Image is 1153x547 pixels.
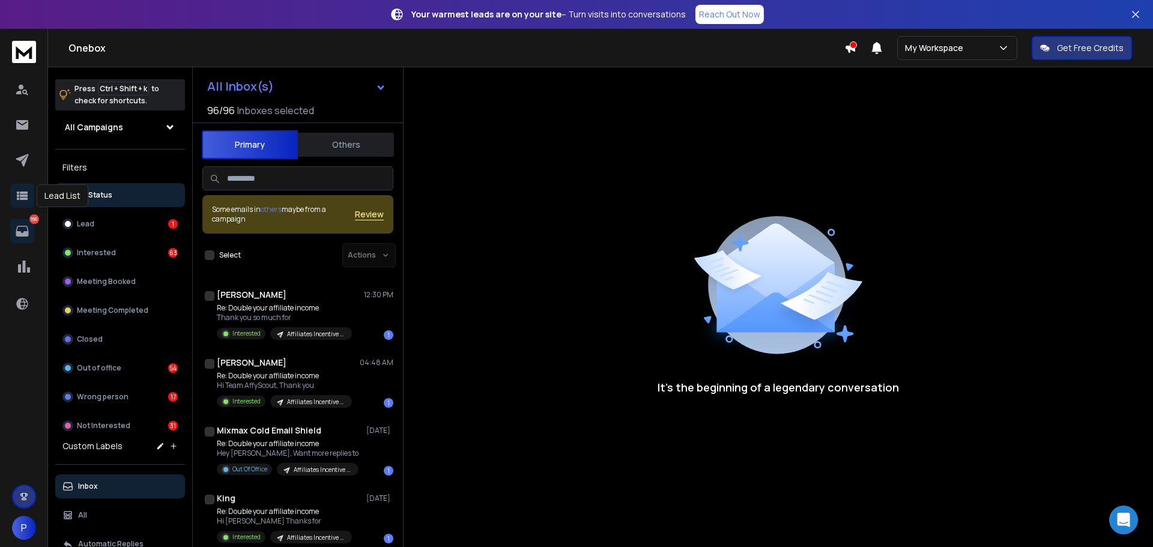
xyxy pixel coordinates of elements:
p: Re: Double your affiliate income [217,439,359,449]
p: All [78,510,87,520]
h3: Filters [55,159,185,176]
p: [DATE] [366,426,393,435]
div: 54 [168,363,178,373]
h1: All Campaigns [65,121,123,133]
p: Hi Team AffyScout, Thank you [217,381,352,390]
p: All Status [78,190,112,200]
h3: Inboxes selected [237,103,314,118]
p: Re: Double your affiliate income [217,371,352,381]
p: Lead [77,219,94,229]
p: Meeting Completed [77,306,148,315]
button: Meeting Booked [55,270,185,294]
button: P [12,516,36,540]
p: Reach Out Now [699,8,760,20]
p: Hi [PERSON_NAME] Thanks for [217,516,352,526]
span: others [261,204,282,214]
p: Not Interested [77,421,130,431]
p: 12:30 PM [364,290,393,300]
h1: [PERSON_NAME] [217,289,286,301]
p: It’s the beginning of a legendary conversation [658,379,899,396]
p: Press to check for shortcuts. [74,83,159,107]
p: Interested [77,248,116,258]
p: Closed [77,334,103,344]
h1: Onebox [68,41,844,55]
div: 63 [168,248,178,258]
div: Open Intercom Messenger [1109,506,1138,534]
button: All Status [55,183,185,207]
button: All Campaigns [55,115,185,139]
p: Affiliates Incentive Campaign - AffyScout [287,533,345,542]
p: My Workspace [905,42,968,54]
button: Meeting Completed [55,298,185,322]
button: Wrong person17 [55,385,185,409]
button: All Inbox(s) [198,74,396,98]
button: All [55,503,185,527]
button: Primary [202,130,298,159]
div: Some emails in maybe from a campaign [212,205,355,224]
p: Get Free Credits [1057,42,1124,54]
p: Interested [232,533,261,542]
h1: [PERSON_NAME] [217,357,286,369]
p: Interested [232,397,261,406]
div: 1 [384,398,393,408]
a: 166 [10,219,34,243]
p: 04:48 AM [360,358,393,367]
div: 1 [384,466,393,476]
button: Get Free Credits [1032,36,1132,60]
button: Inbox [55,474,185,498]
p: Affiliates Incentive Campaign - AffyScout [287,330,345,339]
button: Out of office54 [55,356,185,380]
h1: King [217,492,235,504]
p: Wrong person [77,392,129,402]
h1: Mixmax Cold Email Shield [217,425,321,437]
button: Not Interested31 [55,414,185,438]
div: 1 [384,330,393,340]
button: Review [355,208,384,220]
p: Out Of Office [232,465,267,474]
p: Out of office [77,363,121,373]
div: 1 [168,219,178,229]
p: – Turn visits into conversations [411,8,686,20]
p: Re: Double your affiliate income [217,303,352,313]
a: Reach Out Now [695,5,764,24]
img: logo [12,41,36,63]
p: Meeting Booked [77,277,136,286]
p: Re: Double your affiliate income [217,507,352,516]
p: 166 [29,214,39,224]
button: Others [298,131,394,158]
p: Inbox [78,482,98,491]
span: Ctrl + Shift + k [98,82,149,95]
p: [DATE] [366,494,393,503]
button: Interested63 [55,241,185,265]
button: Lead1 [55,212,185,236]
div: 1 [384,534,393,543]
div: Lead List [37,184,88,207]
p: Affiliates Incentive Campaign - AffyScout [287,397,345,406]
div: 17 [168,392,178,402]
label: Select [219,250,241,260]
h3: Custom Labels [62,440,123,452]
p: Thank you so much for [217,313,352,322]
strong: Your warmest leads are on your site [411,8,561,20]
h1: All Inbox(s) [207,80,274,92]
button: Closed [55,327,185,351]
div: 31 [168,421,178,431]
span: 96 / 96 [207,103,235,118]
p: Hey [PERSON_NAME], Want more replies to [217,449,359,458]
p: Affiliates Incentive Campaign - AffyScout [294,465,351,474]
p: Interested [232,329,261,338]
